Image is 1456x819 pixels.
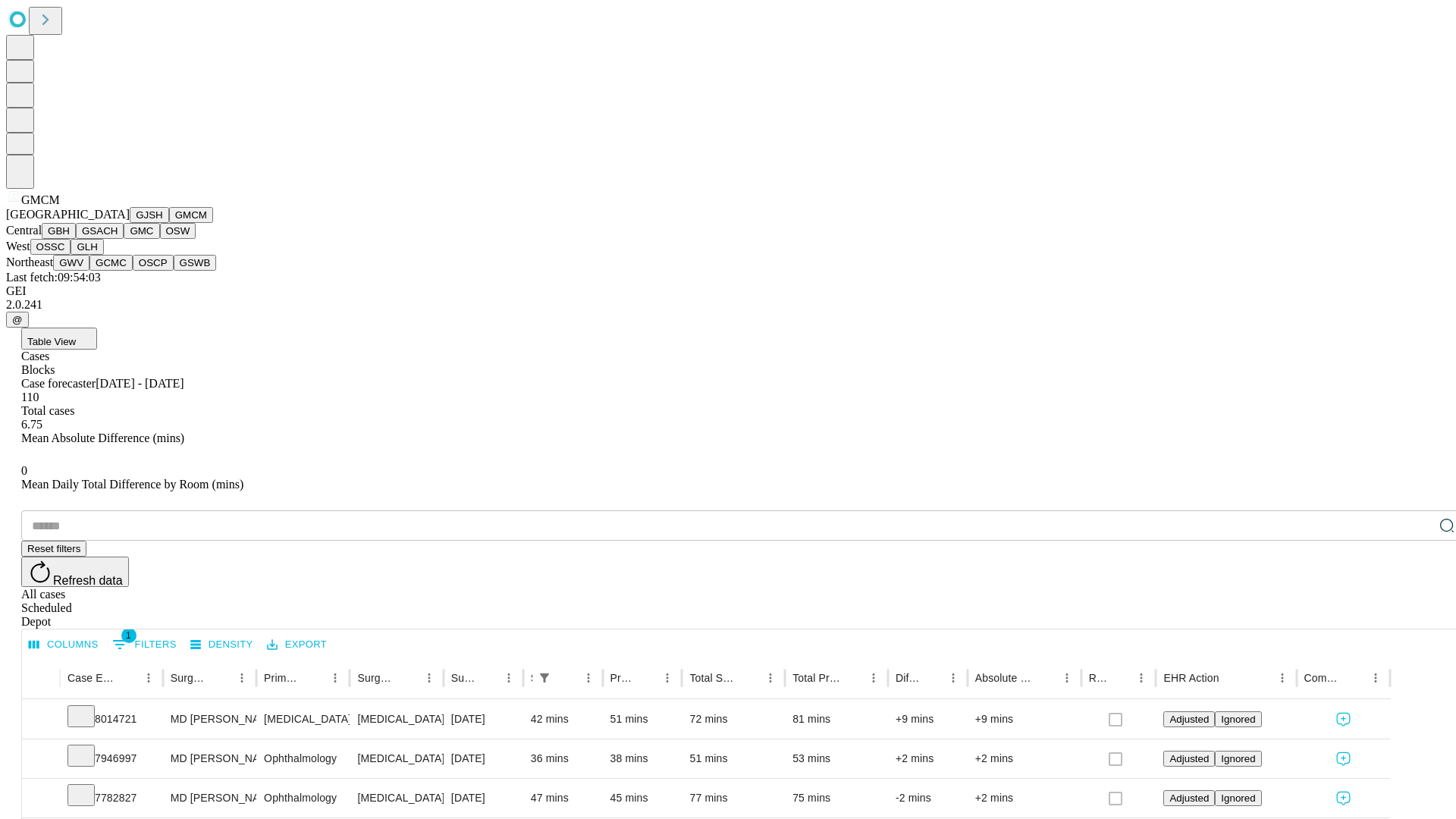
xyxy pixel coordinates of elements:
button: Ignored [1215,751,1261,767]
div: MD [PERSON_NAME] [PERSON_NAME] [171,739,249,778]
span: 110 [21,391,39,403]
span: Table View [27,336,76,347]
button: Adjusted [1163,711,1215,727]
span: @ [12,314,23,325]
span: Adjusted [1169,753,1209,764]
div: +2 mins [896,739,960,778]
div: [DATE] [451,779,516,817]
div: 51 mins [610,700,675,739]
div: +2 mins [975,739,1074,778]
span: Last fetch: 09:54:03 [6,271,101,284]
button: Sort [303,667,325,689]
span: Ignored [1221,792,1255,804]
span: Reset filters [27,543,80,554]
button: Select columns [25,633,102,657]
div: 8014721 [67,700,155,739]
span: Total cases [21,404,74,417]
button: OSCP [133,255,174,271]
span: West [6,240,30,253]
button: Menu [138,667,159,689]
div: Scheduled In Room Duration [531,672,532,684]
div: GEI [6,284,1450,298]
div: Total Predicted Duration [792,672,840,684]
button: Show filters [534,667,555,689]
span: 1 [121,628,136,643]
button: Ignored [1215,790,1261,806]
div: [DATE] [451,700,516,739]
button: Menu [325,667,346,689]
div: Total Scheduled Duration [689,672,737,684]
button: Show filters [108,632,180,657]
span: Adjusted [1169,714,1209,725]
span: Ignored [1221,714,1255,725]
div: Surgery Date [451,672,475,684]
div: [DATE] [451,739,516,778]
div: -2 mins [896,779,960,817]
button: GCMC [89,255,133,271]
button: Adjusted [1163,790,1215,806]
div: 75 mins [792,779,880,817]
button: Menu [1131,667,1152,689]
button: Menu [943,667,964,689]
button: Sort [1035,667,1056,689]
button: Refresh data [21,557,129,587]
span: Mean Absolute Difference (mins) [21,431,184,444]
button: Adjusted [1163,751,1215,767]
div: 51 mins [689,739,777,778]
button: Expand [30,746,52,773]
div: Comments [1304,672,1342,684]
div: 72 mins [689,700,777,739]
div: Resolved in EHR [1089,672,1109,684]
button: GSACH [76,223,124,239]
div: 47 mins [531,779,595,817]
div: 45 mins [610,779,675,817]
div: +9 mins [896,700,960,739]
div: 7782827 [67,779,155,817]
span: [DATE] - [DATE] [96,377,184,390]
button: GSWB [174,255,217,271]
span: GMCM [21,193,60,206]
div: +2 mins [975,779,1074,817]
button: Reset filters [21,541,86,557]
div: 7946997 [67,739,155,778]
button: Sort [477,667,498,689]
button: Menu [578,667,599,689]
div: Surgery Name [357,672,395,684]
button: GWV [53,255,89,271]
button: Sort [739,667,760,689]
button: Sort [557,667,578,689]
span: Refresh data [53,574,123,587]
button: OSSC [30,239,71,255]
span: 6.75 [21,418,42,431]
div: EHR Action [1163,672,1219,684]
div: 36 mins [531,739,595,778]
button: GLH [71,239,103,255]
button: GBH [42,223,76,239]
button: Menu [760,667,781,689]
button: Sort [1109,667,1131,689]
div: Ophthalmology [264,739,342,778]
div: 77 mins [689,779,777,817]
div: Predicted In Room Duration [610,672,635,684]
span: Ignored [1221,753,1255,764]
div: 53 mins [792,739,880,778]
div: 38 mins [610,739,675,778]
div: 81 mins [792,700,880,739]
button: OSW [160,223,196,239]
button: GJSH [130,207,169,223]
button: Sort [210,667,231,689]
div: MD [PERSON_NAME] [PERSON_NAME] Md [171,700,249,739]
button: Table View [21,328,97,350]
button: Menu [231,667,253,689]
button: Menu [1365,667,1386,689]
div: Difference [896,672,920,684]
button: Menu [1056,667,1078,689]
div: Ophthalmology [264,779,342,817]
div: [MEDICAL_DATA] [MEDICAL_DATA] SIMPLE OR SINGLE [357,700,435,739]
button: Ignored [1215,711,1261,727]
div: +9 mins [975,700,1074,739]
div: Surgeon Name [171,672,209,684]
span: 0 [21,464,27,477]
button: GMC [124,223,159,239]
button: Export [263,633,331,657]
